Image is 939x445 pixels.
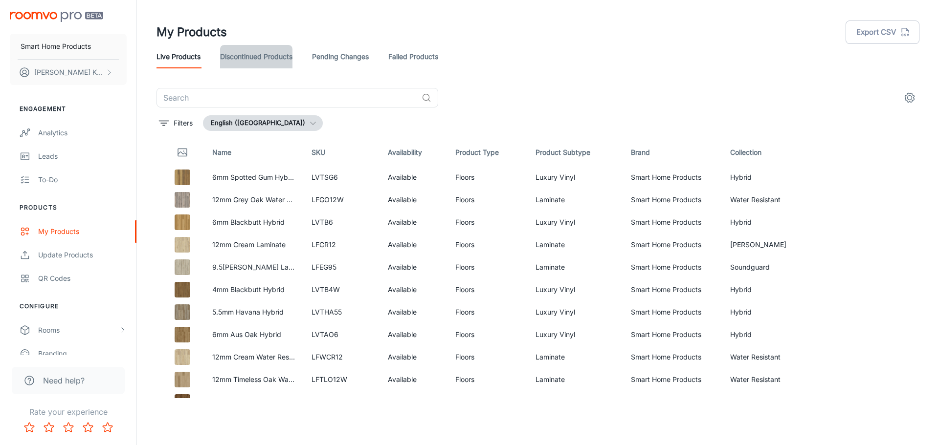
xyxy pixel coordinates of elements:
td: Luxury Vinyl [528,166,623,189]
td: Smart Home Products [623,278,722,301]
th: Product Subtype [528,139,623,166]
td: Laminate [528,233,623,256]
a: Discontinued Products [220,45,292,68]
a: 6mm Spotted Gum Hybrid [212,173,296,181]
td: LFWCR12 [304,346,380,368]
button: Export CSV [846,21,919,44]
button: English ([GEOGRAPHIC_DATA]) [203,115,323,131]
button: [PERSON_NAME] King [10,60,127,85]
td: Smart Home Products [623,301,722,323]
td: LFCR12 [304,233,380,256]
td: LVTHA55 [304,301,380,323]
button: settings [900,88,919,107]
th: Collection [722,139,820,166]
td: Available [380,391,447,413]
td: Laminate [528,346,623,368]
td: Floors [447,301,528,323]
div: Branding [38,348,127,359]
h1: My Products [156,23,227,41]
th: Brand [623,139,722,166]
td: Floors [447,189,528,211]
div: My Products [38,226,127,237]
div: QR Codes [38,273,127,284]
td: Available [380,323,447,346]
td: Available [380,211,447,233]
button: Rate 3 star [59,418,78,437]
th: Availability [380,139,447,166]
td: Smart Home Products [623,368,722,391]
td: Available [380,278,447,301]
td: Available [380,233,447,256]
td: Laminate [528,189,623,211]
div: Update Products [38,250,127,260]
td: Luxury Vinyl [528,278,623,301]
td: LVTB6 [304,211,380,233]
div: Leads [38,151,127,162]
td: Soundguard [722,256,820,278]
button: Rate 4 star [78,418,98,437]
a: Pending Changes [312,45,369,68]
p: Filters [174,118,193,128]
td: Luxury Vinyl [528,211,623,233]
td: Hybrid [722,301,820,323]
td: Available [380,346,447,368]
td: Available [380,301,447,323]
td: Floors [447,233,528,256]
td: Laminate [528,368,623,391]
td: Floors [447,278,528,301]
td: Water Resistant [722,368,820,391]
input: Search [156,88,418,107]
td: Available [380,189,447,211]
td: Smart Home Products [623,211,722,233]
td: LVTJ6 [304,391,380,413]
a: Failed Products [388,45,438,68]
td: Smart Home Products [623,323,722,346]
td: Smart Home Products [623,233,722,256]
a: 5.5mm Havana Hybrid [212,308,284,316]
th: SKU [304,139,380,166]
button: Rate 2 star [39,418,59,437]
button: Smart Home Products [10,34,127,59]
td: Hybrid [722,211,820,233]
a: 6mm Jarrah Hybrid [212,398,274,406]
td: Hybrid [722,391,820,413]
td: Smart Home Products [623,166,722,189]
p: Smart Home Products [21,41,91,52]
td: Smart Home Products [623,391,722,413]
a: 12mm Cream Laminate [212,240,286,249]
a: 4mm Blackbutt Hybrid [212,285,285,294]
td: Floors [447,346,528,368]
a: Live Products [156,45,201,68]
svg: Thumbnail [177,147,188,158]
td: Hybrid [722,323,820,346]
a: 12mm Timeless Oak Water Res Laminate [212,375,342,383]
div: Rooms [38,325,119,336]
a: 12mm Grey Oak Water Res Laminate [212,195,330,204]
td: LVTB4W [304,278,380,301]
td: Luxury Vinyl [528,301,623,323]
td: Floors [447,211,528,233]
td: Available [380,256,447,278]
td: [PERSON_NAME] [722,233,820,256]
td: LFTLO12W [304,368,380,391]
th: Product Type [447,139,528,166]
th: Name [204,139,304,166]
button: Rate 1 star [20,418,39,437]
td: Smart Home Products [623,189,722,211]
td: Luxury Vinyl [528,391,623,413]
td: Floors [447,323,528,346]
td: LVTAO6 [304,323,380,346]
img: Roomvo PRO Beta [10,12,103,22]
td: Luxury Vinyl [528,323,623,346]
div: Analytics [38,127,127,138]
td: LFGO12W [304,189,380,211]
td: Floors [447,166,528,189]
a: 6mm Blackbutt Hybrid [212,218,285,226]
p: Rate your experience [8,406,129,418]
td: Hybrid [722,278,820,301]
td: LFEG95 [304,256,380,278]
td: Water Resistant [722,346,820,368]
div: To-do [38,174,127,185]
td: Laminate [528,256,623,278]
td: Hybrid [722,166,820,189]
